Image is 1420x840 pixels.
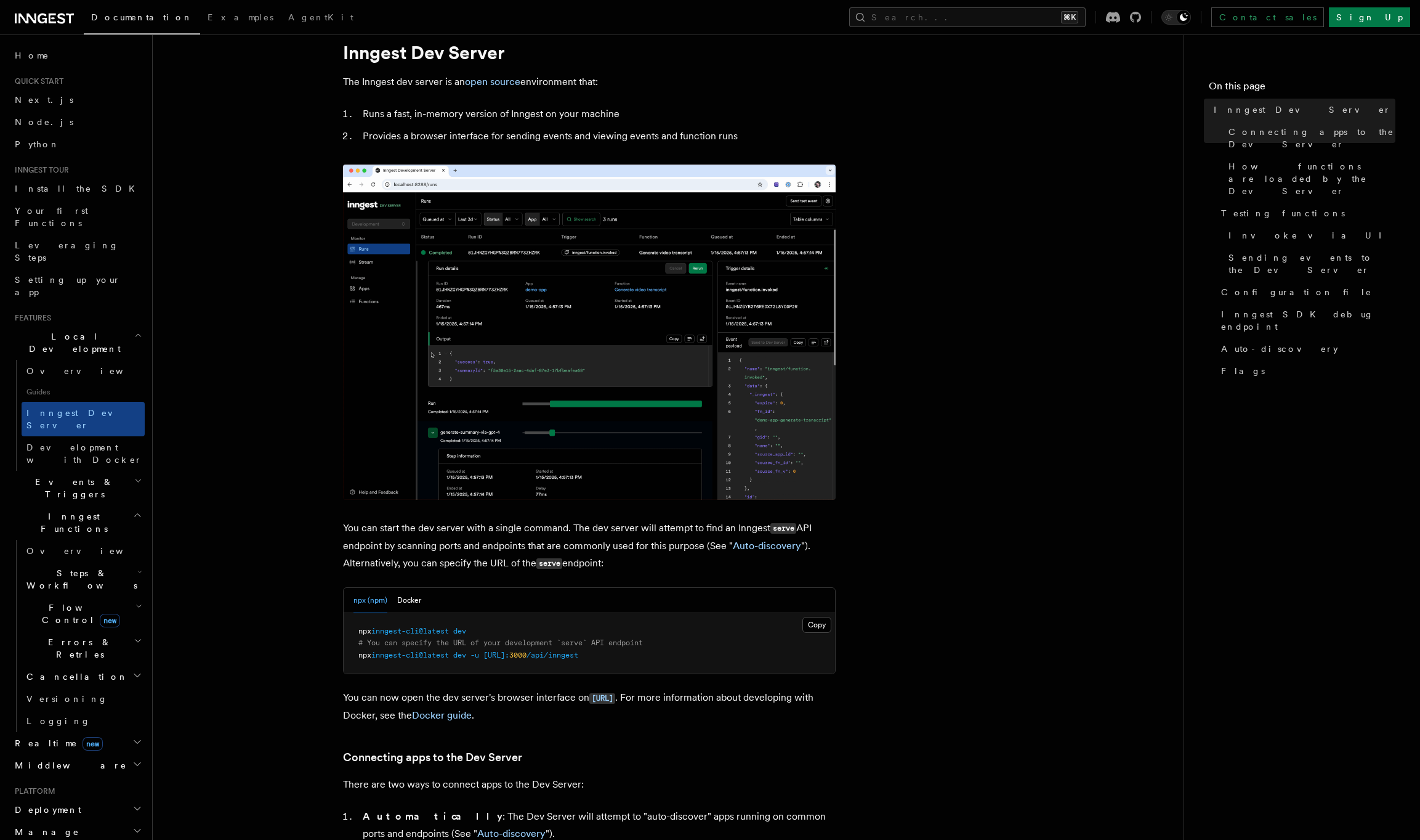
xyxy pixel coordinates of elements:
a: Testing functions [1216,202,1395,224]
span: npx [358,627,371,635]
span: Features [10,313,51,323]
span: Steps & Workflows [22,567,137,592]
a: Your first Functions [10,200,145,234]
a: Auto-discovery [733,540,801,552]
span: Quick start [10,76,63,86]
a: Connecting apps to the Dev Server [343,749,522,766]
span: dev [453,627,466,635]
span: Inngest Dev Server [1214,104,1391,116]
a: Overview [22,540,145,562]
span: 3000 [509,651,526,659]
span: dev [453,651,466,659]
a: Python [10,133,145,155]
span: /api/inngest [526,651,578,659]
span: Inngest SDK debug endpoint [1221,308,1395,333]
span: Development with Docker [26,442,142,465]
a: Flags [1216,360,1395,382]
span: Middleware [10,759,127,772]
button: Deployment [10,799,145,821]
a: Contact sales [1211,7,1324,27]
a: Inngest Dev Server [1209,99,1395,121]
span: Overview [26,366,153,376]
span: Sending events to the Dev Server [1228,251,1395,276]
div: Inngest Functions [10,540,145,732]
span: Examples [208,12,273,22]
span: Connecting apps to the Dev Server [1228,126,1395,150]
h1: Inngest Dev Server [343,41,836,63]
span: Leveraging Steps [15,240,119,263]
span: Realtime [10,737,103,749]
a: Auto-discovery [1216,338,1395,360]
img: Dev Server Demo [343,165,836,500]
li: Runs a fast, in-memory version of Inngest on your machine [359,105,836,123]
div: Local Development [10,360,145,471]
span: Testing functions [1221,207,1345,219]
span: Logging [26,716,91,726]
a: Connecting apps to the Dev Server [1224,121,1395,155]
span: inngest-cli@latest [371,651,449,659]
span: inngest-cli@latest [371,627,449,635]
span: Documentation [91,12,193,22]
span: Versioning [26,694,108,704]
kbd: ⌘K [1061,11,1078,23]
a: Inngest SDK debug endpoint [1216,303,1395,338]
span: Local Development [10,330,134,355]
span: AgentKit [288,12,353,22]
a: Docker guide [412,709,472,721]
button: Steps & Workflows [22,562,145,597]
span: Python [15,139,60,149]
span: Errors & Retries [22,636,134,661]
span: Deployment [10,804,81,816]
span: Overview [26,546,153,556]
button: Local Development [10,325,145,360]
button: Toggle dark mode [1161,10,1191,25]
button: Realtimenew [10,732,145,754]
a: Development with Docker [22,436,145,471]
span: [URL]: [483,651,509,659]
button: Cancellation [22,666,145,688]
span: Install the SDK [15,184,142,194]
span: Configuration file [1221,286,1372,298]
span: Manage [10,826,79,838]
a: Versioning [22,688,145,710]
span: npx [358,651,371,659]
code: serve [770,523,796,534]
h4: On this page [1209,79,1395,99]
a: [URL] [589,691,615,703]
p: The Inngest dev server is an environment that: [343,73,836,91]
a: Overview [22,360,145,382]
p: You can start the dev server with a single command. The dev server will attempt to find an Innges... [343,520,836,573]
span: Node.js [15,117,73,127]
a: Documentation [84,4,200,35]
code: [URL] [589,693,615,704]
a: Node.js [10,111,145,133]
a: Examples [200,4,281,33]
span: Flags [1221,365,1265,377]
button: Copy [802,617,831,633]
span: Setting up your app [15,275,121,297]
button: Flow Controlnew [22,597,145,631]
span: Inngest Functions [10,510,133,535]
button: Inngest Functions [10,505,145,540]
a: Leveraging Steps [10,234,145,269]
span: -u [470,651,479,659]
button: Docker [397,588,421,613]
button: npx (npm) [353,588,387,613]
a: Home [10,44,145,67]
a: Invoke via UI [1224,224,1395,247]
span: Auto-discovery [1221,343,1338,355]
span: Your first Functions [15,206,88,228]
span: new [100,614,120,627]
span: Platform [10,786,55,796]
code: serve [536,558,562,569]
span: Events & Triggers [10,476,134,500]
span: Invoke via UI [1228,229,1392,242]
a: open source [465,76,520,88]
span: Flow Control [22,601,135,626]
a: Configuration file [1216,281,1395,303]
span: Inngest Dev Server [26,408,132,430]
span: How functions are loaded by the Dev Server [1228,160,1395,197]
a: Logging [22,710,145,732]
a: Setting up your app [10,269,145,303]
a: Auto-discovery [477,828,546,839]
